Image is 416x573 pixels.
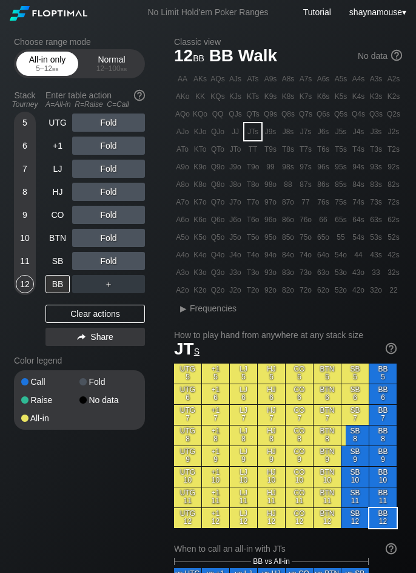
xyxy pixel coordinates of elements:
img: help.32db89a4.svg [384,342,398,355]
div: AJs [227,70,244,87]
div: UTG 12 [174,508,201,528]
div: BB 8 [369,426,397,446]
div: A8s [280,70,297,87]
div: BTN 9 [314,446,341,466]
div: UTG 7 [174,405,201,425]
div: J4s [350,123,367,140]
span: BB vs All-in [253,557,290,566]
div: A3s [367,70,384,87]
h2: Choose range mode [14,37,145,47]
div: Q8s [280,106,297,123]
div: BTN 10 [314,467,341,487]
div: K8s [280,88,297,105]
div: ＋ [72,275,145,293]
div: Fold [79,378,138,386]
div: HJ 7 [258,405,285,425]
div: A6s [315,70,332,87]
div: 32s [385,264,402,281]
div: BB 12 [369,508,397,528]
div: 32o [367,282,384,299]
div: QJo [209,123,226,140]
div: Fold [72,183,145,201]
div: CO 11 [286,487,313,507]
div: AKo [174,88,191,105]
div: T2o [244,282,261,299]
div: 54o [332,246,349,263]
div: Fold [72,252,145,270]
div: Fold [72,160,145,178]
div: 9 [16,206,34,224]
div: 76o [297,211,314,228]
div: SB [45,252,70,270]
div: Enter table action [45,86,145,114]
div: HJ 9 [258,446,285,466]
div: T6o [244,211,261,228]
div: BTN 6 [314,384,341,404]
div: UTG 11 [174,487,201,507]
div: T5s [332,141,349,158]
div: A2s [385,70,402,87]
div: Q7s [297,106,314,123]
div: K6o [192,211,209,228]
img: share.864f2f62.svg [77,334,86,341]
div: 93s [367,158,384,175]
div: HJ 11 [258,487,285,507]
div: Fold [72,114,145,132]
div: Q9s [262,106,279,123]
div: LJ 6 [230,384,257,404]
div: 74s [350,194,367,211]
div: UTG [45,114,70,132]
div: UTG 8 [174,426,201,446]
div: J2o [227,282,244,299]
div: BB 9 [369,446,397,466]
div: AQo [174,106,191,123]
h2: Classic view [174,37,402,47]
div: Q7o [209,194,226,211]
div: A6o [174,211,191,228]
div: BTN 8 [314,426,341,446]
div: HJ 6 [258,384,285,404]
div: CO 10 [286,467,313,487]
div: JTo [227,141,244,158]
div: ATo [174,141,191,158]
div: 65s [332,211,349,228]
span: shaynamouse [349,7,402,17]
div: 62o [315,282,332,299]
div: SB 7 [341,405,369,425]
div: AA [174,70,191,87]
div: BTN 5 [314,364,341,384]
div: LJ 10 [230,467,257,487]
div: 22 [385,282,402,299]
div: J5s [332,123,349,140]
div: Q2o [209,282,226,299]
div: +1 12 [202,508,229,528]
div: CO 6 [286,384,313,404]
div: Q9o [209,158,226,175]
div: Fold [72,137,145,155]
div: ▸ [175,301,191,316]
div: 84o [280,246,297,263]
div: HJ 12 [258,508,285,528]
div: SB 8 [341,426,369,446]
div: SB 12 [341,508,369,528]
div: LJ 12 [230,508,257,528]
div: 92s [385,158,402,175]
div: 85o [280,229,297,246]
div: QTo [209,141,226,158]
div: J8s [280,123,297,140]
div: KTs [244,88,261,105]
div: T9s [262,141,279,158]
div: +1 9 [202,446,229,466]
div: 53o [332,264,349,281]
div: Q6o [209,211,226,228]
div: T7o [244,194,261,211]
div: 96o [262,211,279,228]
div: J4o [227,246,244,263]
div: 98o [262,176,279,193]
div: 82s [385,176,402,193]
div: BTN [45,229,70,247]
div: J3s [367,123,384,140]
div: T8o [244,176,261,193]
div: 52o [332,282,349,299]
div: Q2s [385,106,402,123]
